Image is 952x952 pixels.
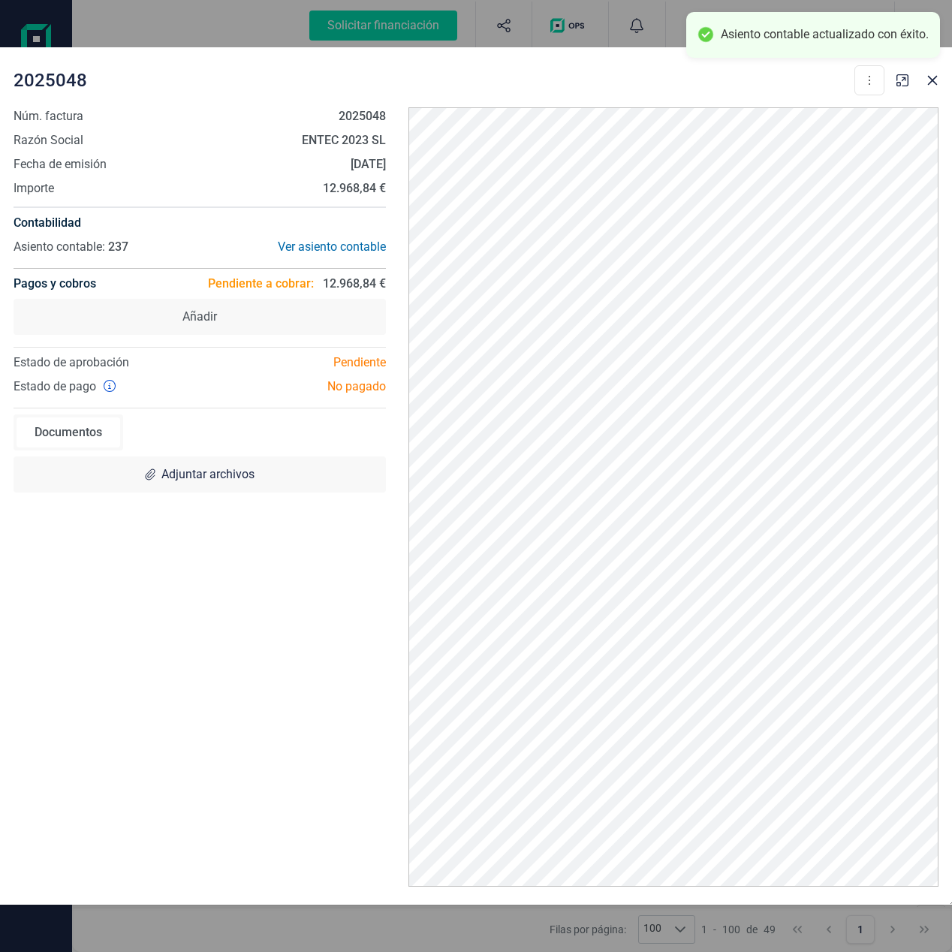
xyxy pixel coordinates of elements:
[14,269,96,299] h4: Pagos y cobros
[302,133,386,147] strong: ENTEC 2023 SL
[108,240,128,254] span: 237
[351,157,386,171] strong: [DATE]
[14,131,83,149] span: Razón Social
[14,155,107,173] span: Fecha de emisión
[323,275,386,293] span: 12.968,84 €
[182,308,217,326] span: Añadir
[200,238,386,256] div: Ver asiento contable
[323,181,386,195] strong: 12.968,84 €
[14,179,54,197] span: Importe
[14,456,386,493] div: Adjuntar archivos
[339,109,386,123] strong: 2025048
[721,27,929,43] div: Asiento contable actualizado con éxito.
[14,355,129,369] span: Estado de aprobación
[14,378,96,396] span: Estado de pago
[14,214,386,232] h4: Contabilidad
[200,378,397,396] div: No pagado
[14,240,105,254] span: Asiento contable:
[14,107,83,125] span: Núm. factura
[161,465,255,484] span: Adjuntar archivos
[200,354,397,372] div: Pendiente
[14,68,87,92] span: 2025048
[208,275,314,293] span: Pendiente a cobrar:
[17,417,120,447] div: Documentos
